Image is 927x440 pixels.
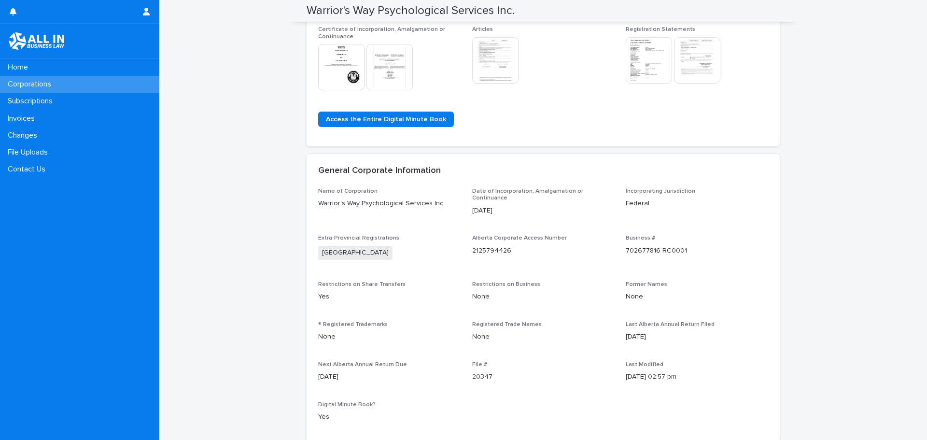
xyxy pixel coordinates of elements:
[472,372,615,382] p: 20347
[472,206,615,216] p: [DATE]
[318,166,441,176] h2: General Corporate Information
[8,31,65,51] img: tZFo3tXJTahZtpq23GXw
[472,282,540,287] span: Restrictions on Business
[472,246,615,256] p: 2125794426
[4,165,53,174] p: Contact Us
[472,235,567,241] span: Alberta Corporate Access Number
[472,188,583,201] span: Date of Incorporation, Amalgamation or Continuance
[326,116,446,123] span: Access the Entire Digital Minute Book
[472,362,487,368] span: File #
[318,322,388,327] span: ® Registered Trademarks
[4,148,56,157] p: File Uploads
[318,412,461,422] p: Yes
[4,97,60,106] p: Subscriptions
[472,27,493,32] span: Articles
[4,63,36,72] p: Home
[318,235,399,241] span: Extra-Provincial Registrations
[4,131,45,140] p: Changes
[4,114,42,123] p: Invoices
[318,246,393,260] span: [GEOGRAPHIC_DATA]
[307,4,515,18] h2: Warrior's Way Psychological Services Inc.
[472,332,615,342] p: None
[318,27,445,39] span: Certificate of Incorporation, Amalgamation or Continuance
[626,332,768,342] p: [DATE]
[318,199,461,209] p: Warrior's Way Psychological Services Inc.
[318,402,376,408] span: Digital Minute Book?
[318,372,461,382] p: [DATE]
[626,235,655,241] span: Business #
[626,292,768,302] p: None
[626,199,768,209] p: Federal
[626,372,768,382] p: [DATE] 02:57 pm
[626,282,667,287] span: Former Names
[318,188,378,194] span: Name of Corporation
[626,246,768,256] p: 702677816 RC0001
[626,322,715,327] span: Last Alberta Annual Return Filed
[626,188,695,194] span: Incorporating Jurisdiction
[626,27,695,32] span: Registration Statements
[472,292,615,302] p: None
[318,112,454,127] a: Access the Entire Digital Minute Book
[318,362,407,368] span: Next Alberta Annual Return Due
[318,292,461,302] p: Yes
[472,322,542,327] span: Registered Trade Names
[318,282,406,287] span: Restrictions on Share Transfers
[318,332,461,342] p: None
[4,80,59,89] p: Corporations
[626,362,663,368] span: Last Modified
